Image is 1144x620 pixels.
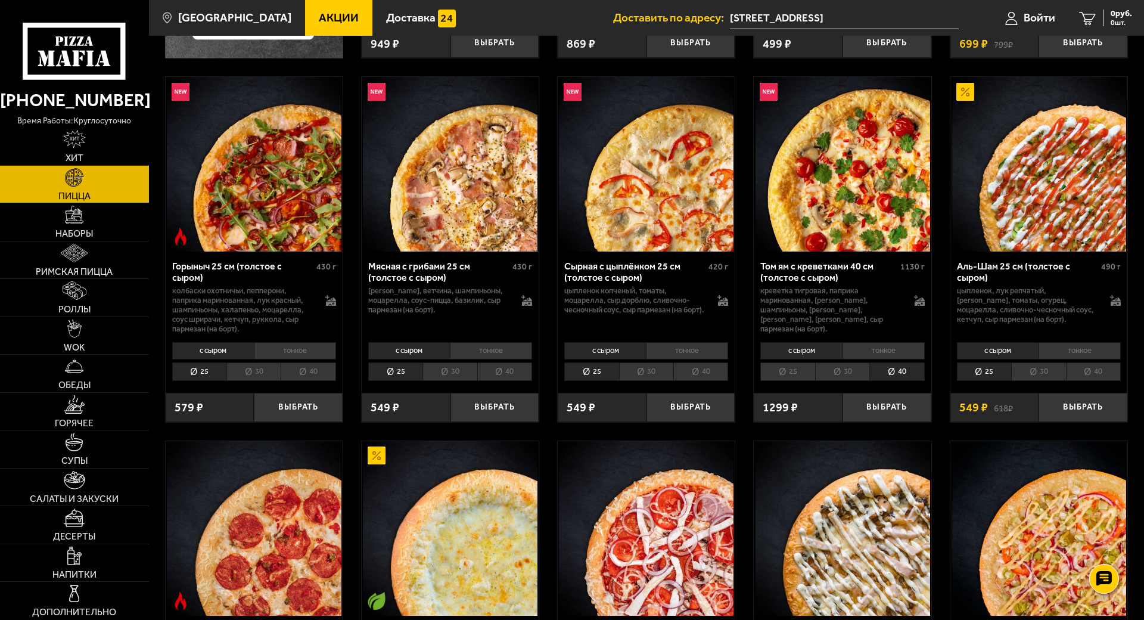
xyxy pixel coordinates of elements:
[869,362,924,381] li: 40
[900,262,925,272] span: 1130 г
[512,262,532,272] span: 430 г
[55,229,93,238] span: Наборы
[564,362,618,381] li: 25
[254,393,343,422] button: Выбрать
[1039,342,1121,359] li: тонкое
[477,362,532,381] li: 40
[61,456,88,466] span: Супы
[166,441,343,616] a: Острое блюдоПепперони Пиканто 25 см (толстое с сыром)
[763,38,791,49] span: 499 ₽
[1039,393,1127,422] button: Выбрать
[564,261,705,283] div: Сырная с цыплёнком 25 см (толстое с сыром)
[172,286,313,334] p: колбаски Охотничьи, пепперони, паприка маринованная, лук красный, шампиньоны, халапеньо, моцарелл...
[172,342,254,359] li: с сыром
[1039,29,1127,58] button: Выбрать
[64,343,85,352] span: WOK
[815,362,869,381] li: 30
[450,393,539,422] button: Выбрать
[843,29,931,58] button: Выбрать
[368,261,509,283] div: Мясная с грибами 25 см (толстое с сыром)
[558,77,735,252] a: НовинкаСырная с цыплёнком 25 см (толстое с сыром)
[952,77,1126,252] img: Аль-Шам 25 см (толстое с сыром)
[957,261,1098,283] div: Аль-Шам 25 см (толстое с сыром)
[226,362,281,381] li: 30
[730,7,959,29] input: Ваш адрес доставки
[959,38,988,49] span: 699 ₽
[564,342,646,359] li: с сыром
[613,12,730,23] span: Доставить по адресу:
[368,447,386,464] img: Акционный
[564,286,705,315] p: цыпленок копченый, томаты, моцарелла, сыр дорблю, сливочно-чесночный соус, сыр пармезан (на борт).
[754,441,931,616] a: Грибная с цыплёнком и сулугуни 25 см (толстое с сыром)
[363,77,537,252] img: Мясная с грибами 25 см (толстое с сыром)
[172,362,226,381] li: 25
[450,342,532,359] li: тонкое
[363,441,537,616] img: 4 сыра 25 см (толстое с сыром)
[994,38,1013,49] s: 799 ₽
[646,393,735,422] button: Выбрать
[32,607,116,617] span: Дополнительно
[760,83,778,101] img: Новинка
[950,441,1127,616] a: Чикен Фреш 25 см (толстое с сыром)
[1011,362,1065,381] li: 30
[30,494,119,504] span: Салаты и закуски
[957,362,1011,381] li: 25
[619,362,673,381] li: 30
[994,401,1013,413] s: 618 ₽
[646,29,735,58] button: Выбрать
[281,362,335,381] li: 40
[843,393,931,422] button: Выбрать
[756,441,930,616] img: Грибная с цыплёнком и сулугуни 25 см (толстое с сыром)
[952,441,1126,616] img: Чикен Фреш 25 см (толстое с сыром)
[957,342,1039,359] li: с сыром
[36,267,113,277] span: Римская пицца
[1101,262,1121,272] span: 490 г
[1111,19,1132,26] span: 0 шт.
[52,570,97,579] span: Напитки
[957,286,1098,324] p: цыпленок, лук репчатый, [PERSON_NAME], томаты, огурец, моцарелла, сливочно-чесночный соус, кетчуп...
[172,592,189,610] img: Острое блюдо
[368,342,450,359] li: с сыром
[368,362,422,381] li: 25
[178,12,291,23] span: [GEOGRAPHIC_DATA]
[564,83,582,101] img: Новинка
[673,362,728,381] li: 40
[1111,10,1132,18] span: 0 руб.
[950,77,1127,252] a: АкционныйАль-Шам 25 см (толстое с сыром)
[53,532,95,541] span: Десерты
[386,12,436,23] span: Доставка
[166,77,343,252] a: НовинкаОстрое блюдоГорыныч 25 см (толстое с сыром)
[172,261,313,283] div: Горыныч 25 см (толстое с сыром)
[956,83,974,101] img: Акционный
[368,286,509,315] p: [PERSON_NAME], ветчина, шампиньоны, моцарелла, соус-пицца, базилик, сыр пармезан (на борт).
[316,262,336,272] span: 430 г
[438,10,456,27] img: 15daf4d41897b9f0e9f617042186c801.svg
[708,262,728,272] span: 420 г
[1024,12,1055,23] span: Войти
[362,77,539,252] a: НовинкаМясная с грибами 25 см (толстое с сыром)
[760,342,842,359] li: с сыром
[558,441,735,616] a: Петровская 25 см (толстое с сыром)
[763,401,798,413] span: 1299 ₽
[55,418,94,428] span: Горячее
[422,362,477,381] li: 30
[368,83,386,101] img: Новинка
[371,401,399,413] span: 549 ₽
[450,29,539,58] button: Выбрать
[58,305,91,314] span: Роллы
[66,153,83,163] span: Хит
[760,286,901,334] p: креветка тигровая, паприка маринованная, [PERSON_NAME], шампиньоны, [PERSON_NAME], [PERSON_NAME],...
[567,38,595,49] span: 869 ₽
[319,12,359,23] span: Акции
[167,77,341,252] img: Горыныч 25 см (толстое с сыром)
[167,441,341,616] img: Пепперони Пиканто 25 см (толстое с сыром)
[760,261,897,283] div: Том ям с креветками 40 см (толстое с сыром)
[175,401,203,413] span: 579 ₽
[756,77,930,252] img: Том ям с креветками 40 см (толстое с сыром)
[754,77,931,252] a: НовинкаТом ям с креветками 40 см (толстое с сыром)
[959,401,988,413] span: 549 ₽
[172,83,189,101] img: Новинка
[646,342,728,359] li: тонкое
[1066,362,1121,381] li: 40
[559,441,733,616] img: Петровская 25 см (толстое с сыром)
